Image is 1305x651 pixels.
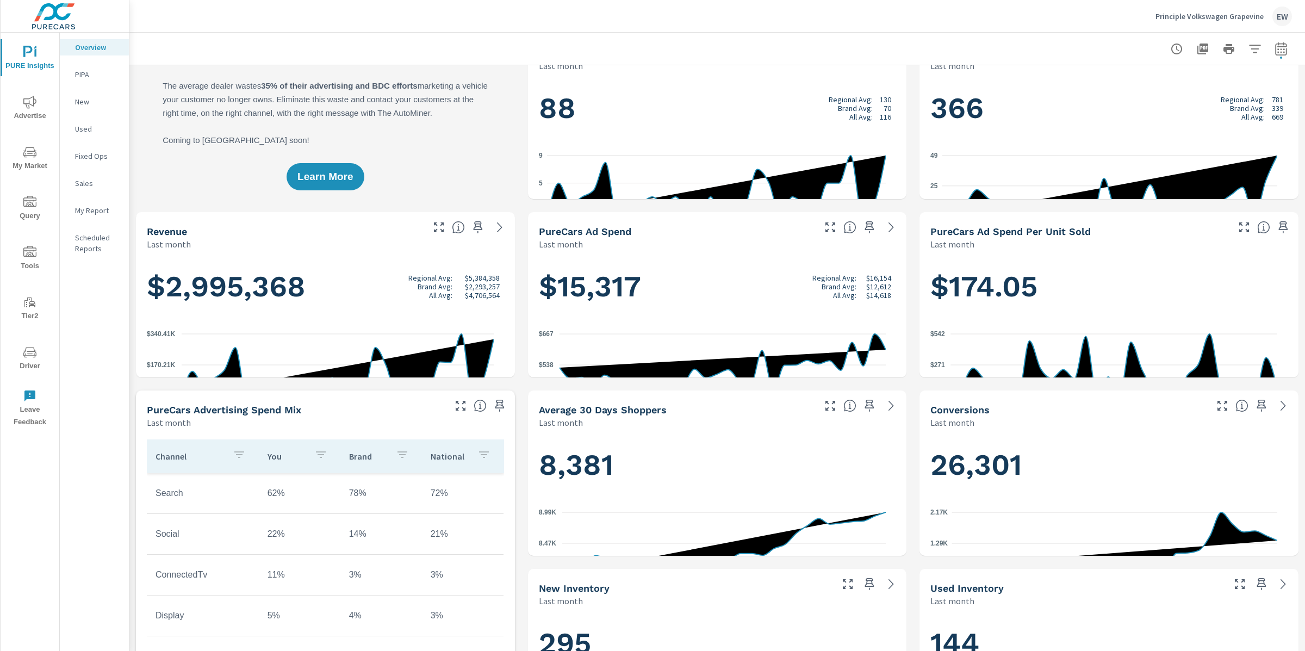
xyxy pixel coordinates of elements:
[75,69,120,80] p: PIPA
[1218,38,1240,60] button: Print Report
[539,268,896,305] h1: $15,317
[849,113,873,121] p: All Avg:
[812,274,856,282] p: Regional Avg:
[883,397,900,414] a: See more details in report
[930,447,1288,483] h1: 26,301
[1231,575,1248,593] button: Make Fullscreen
[843,221,856,234] span: Total cost of media for all PureCars channels for the selected dealership group over the selected...
[866,291,891,300] p: $14,618
[930,594,974,607] p: Last month
[930,508,948,516] text: 2.17K
[287,163,364,190] button: Learn More
[930,416,974,429] p: Last month
[465,274,500,282] p: $5,384,358
[1275,219,1292,236] span: Save this to your personalized report
[422,520,504,548] td: 21%
[430,219,448,236] button: Make Fullscreen
[1272,104,1283,113] p: 339
[268,451,306,462] p: You
[930,226,1091,237] h5: PureCars Ad Spend Per Unit Sold
[422,561,504,588] td: 3%
[259,561,340,588] td: 11%
[843,399,856,412] span: A rolling 30 day total of daily Shoppers on the dealership website, averaged over the selected da...
[340,520,422,548] td: 14%
[829,95,873,104] p: Regional Avg:
[930,330,945,337] text: $542
[1230,104,1265,113] p: Brand Avg:
[429,291,452,300] p: All Avg:
[833,291,856,300] p: All Avg:
[861,219,878,236] span: Save this to your personalized report
[452,397,469,414] button: Make Fullscreen
[60,121,129,137] div: Used
[4,96,56,122] span: Advertise
[349,451,387,462] p: Brand
[147,416,191,429] p: Last month
[539,151,543,159] text: 9
[539,361,554,369] text: $538
[75,151,120,162] p: Fixed Ops
[147,330,175,337] text: $340.41K
[880,113,891,121] p: 116
[156,451,224,462] p: Channel
[822,282,856,291] p: Brand Avg:
[884,104,891,113] p: 70
[75,205,120,216] p: My Report
[1275,575,1292,593] a: See more details in report
[930,151,938,159] text: 49
[930,182,938,189] text: 25
[539,179,543,187] text: 5
[340,480,422,507] td: 78%
[75,96,120,107] p: New
[431,451,469,462] p: National
[539,226,631,237] h5: PureCars Ad Spend
[883,219,900,236] a: See more details in report
[4,146,56,172] span: My Market
[147,361,175,368] text: $170.21K
[930,268,1288,305] h1: $174.05
[422,602,504,629] td: 3%
[539,582,610,594] h5: New Inventory
[822,397,839,414] button: Make Fullscreen
[340,602,422,629] td: 4%
[1235,399,1248,412] span: The number of dealer-specified goals completed by a visitor. [Source: This data is provided by th...
[1272,113,1283,121] p: 669
[539,416,583,429] p: Last month
[75,123,120,134] p: Used
[75,42,120,53] p: Overview
[539,447,896,483] h1: 8,381
[4,196,56,222] span: Query
[60,202,129,219] div: My Report
[822,219,839,236] button: Make Fullscreen
[4,389,56,429] span: Leave Feedback
[60,230,129,257] div: Scheduled Reports
[1192,38,1214,60] button: "Export Report to PDF"
[1275,397,1292,414] a: See more details in report
[539,90,896,127] h1: 88
[452,221,465,234] span: Total sales revenue over the selected date range. [Source: This data is sourced from the dealer’s...
[60,66,129,83] div: PIPA
[1253,575,1270,593] span: Save this to your personalized report
[75,232,120,254] p: Scheduled Reports
[839,575,856,593] button: Make Fullscreen
[60,175,129,191] div: Sales
[1235,219,1253,236] button: Make Fullscreen
[340,561,422,588] td: 3%
[539,330,554,338] text: $667
[866,274,891,282] p: $16,154
[930,90,1288,127] h1: 366
[60,39,129,55] div: Overview
[539,59,583,72] p: Last month
[147,404,301,416] h5: PureCars Advertising Spend Mix
[861,575,878,593] span: Save this to your personalized report
[75,178,120,189] p: Sales
[147,226,187,237] h5: Revenue
[491,219,508,236] a: See more details in report
[418,282,452,291] p: Brand Avg:
[539,594,583,607] p: Last month
[1221,95,1265,104] p: Regional Avg:
[465,291,500,300] p: $4,706,564
[1272,95,1283,104] p: 781
[4,246,56,272] span: Tools
[1253,397,1270,414] span: Save this to your personalized report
